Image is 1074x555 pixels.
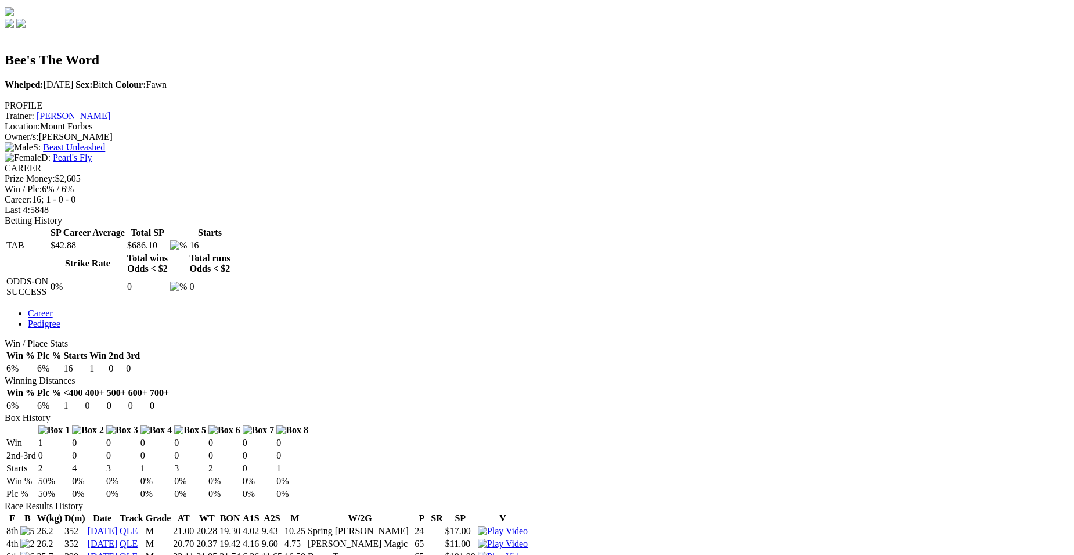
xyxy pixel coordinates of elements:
[20,526,34,536] img: 5
[414,513,429,524] th: P
[63,363,88,374] td: 16
[208,425,240,435] img: Box 6
[174,475,207,487] td: 0%
[37,111,110,121] a: [PERSON_NAME]
[6,525,19,537] td: 8th
[128,387,148,399] th: 600+
[284,513,306,524] th: M
[189,253,230,275] th: Total runs Odds < $2
[38,463,71,474] td: 2
[36,538,63,550] td: 26.2
[115,80,146,89] b: Colour:
[242,513,260,524] th: A1S
[174,425,206,435] img: Box 5
[38,425,70,435] img: Box 1
[6,488,37,500] td: Plc %
[5,205,30,215] span: Last 4:
[430,513,443,524] th: SR
[5,132,1069,142] div: [PERSON_NAME]
[242,475,275,487] td: 0%
[106,488,139,500] td: 0%
[50,227,125,239] th: SP Career Average
[445,513,476,524] th: SP
[174,450,207,462] td: 0
[140,463,173,474] td: 1
[5,376,1069,386] div: Winning Distances
[127,276,168,298] td: 0
[50,253,125,275] th: Strike Rate
[115,80,167,89] span: Fawn
[127,253,168,275] th: Total wins Odds < $2
[5,184,42,194] span: Win / Plc:
[5,111,34,121] span: Trainer:
[120,526,138,536] a: QLE
[16,19,26,28] img: twitter.svg
[307,525,413,537] td: Spring [PERSON_NAME]
[6,437,37,449] td: Win
[38,437,71,449] td: 1
[37,350,62,362] th: Plc %
[145,525,172,537] td: M
[6,240,49,251] td: TAB
[5,163,1069,174] div: CAREER
[189,240,230,251] td: 16
[261,513,283,524] th: A2S
[64,538,86,550] td: 352
[284,538,306,550] td: 4.75
[75,80,92,89] b: Sex:
[106,387,127,399] th: 500+
[189,227,230,239] th: Starts
[106,400,127,412] td: 0
[5,153,41,163] img: Female
[6,363,35,374] td: 6%
[242,538,260,550] td: 4.16
[140,425,172,435] img: Box 4
[276,488,309,500] td: 0%
[5,132,39,142] span: Owner/s:
[284,525,306,537] td: 10.25
[6,400,35,412] td: 6%
[174,488,207,500] td: 0%
[189,276,230,298] td: 0
[5,205,1069,215] div: 5848
[172,513,194,524] th: AT
[6,387,35,399] th: Win %
[478,539,528,549] a: View replay
[106,463,139,474] td: 3
[5,174,1069,184] div: $2,605
[88,539,118,549] a: [DATE]
[64,513,86,524] th: D(m)
[261,538,283,550] td: 9.60
[20,539,34,549] img: 2
[64,525,86,537] td: 352
[106,425,138,435] img: Box 3
[6,350,35,362] th: Win %
[172,525,194,537] td: 21.00
[149,400,170,412] td: 0
[140,450,173,462] td: 0
[5,184,1069,194] div: 6% / 6%
[5,100,1069,111] div: PROFILE
[5,174,55,183] span: Prize Money:
[140,437,173,449] td: 0
[196,538,218,550] td: 20.37
[242,450,275,462] td: 0
[50,276,125,298] td: 0%
[37,363,62,374] td: 6%
[5,153,51,163] span: D:
[28,319,60,329] a: Pedigree
[63,350,88,362] th: Starts
[28,308,53,318] a: Career
[85,400,105,412] td: 0
[478,539,528,549] img: Play Video
[71,463,104,474] td: 4
[208,488,241,500] td: 0%
[149,387,170,399] th: 700+
[5,19,14,28] img: facebook.svg
[71,488,104,500] td: 0%
[140,488,173,500] td: 0%
[50,240,125,251] td: $42.88
[108,350,124,362] th: 2nd
[414,538,429,550] td: 65
[89,350,107,362] th: Win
